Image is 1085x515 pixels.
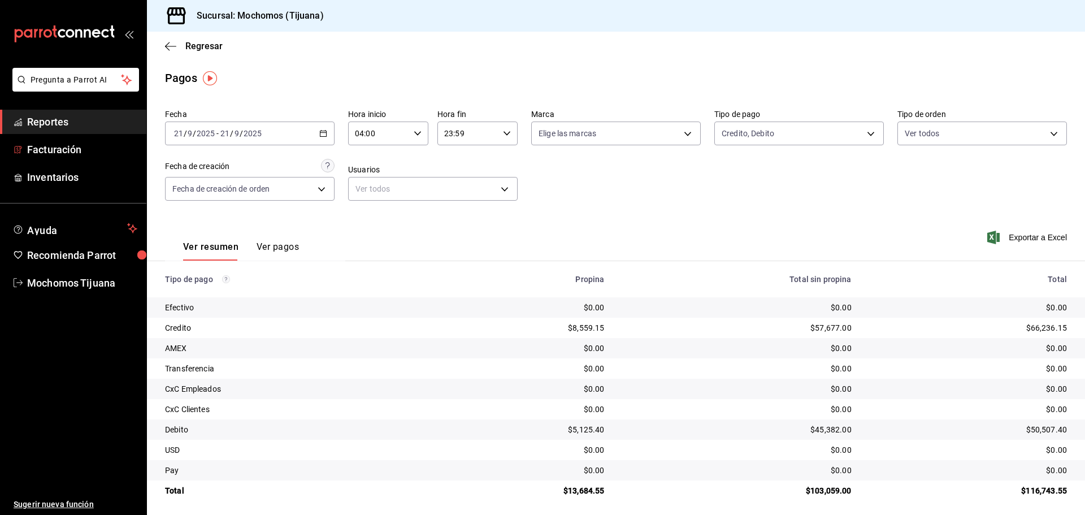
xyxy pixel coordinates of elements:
span: Ayuda [27,222,123,235]
div: $103,059.00 [622,485,851,496]
div: $0.00 [440,444,605,456]
div: $0.00 [622,343,851,354]
div: $0.00 [622,302,851,313]
img: Tooltip marker [203,71,217,85]
input: -- [234,129,240,138]
span: Regresar [185,41,223,51]
button: Pregunta a Parrot AI [12,68,139,92]
div: $0.00 [440,363,605,374]
span: Credito, Debito [722,128,774,139]
div: Efectivo [165,302,422,313]
div: $50,507.40 [870,424,1067,435]
span: Sugerir nueva función [14,499,137,510]
div: $13,684.55 [440,485,605,496]
div: $0.00 [870,302,1067,313]
div: $0.00 [622,465,851,476]
div: $0.00 [622,383,851,395]
div: CxC Empleados [165,383,422,395]
div: Credito [165,322,422,334]
label: Tipo de orden [897,110,1067,118]
div: $0.00 [440,302,605,313]
button: open_drawer_menu [124,29,133,38]
div: $0.00 [622,404,851,415]
span: Inventarios [27,170,137,185]
span: Fecha de creación de orden [172,183,270,194]
div: Transferencia [165,363,422,374]
div: AMEX [165,343,422,354]
span: Reportes [27,114,137,129]
div: $0.00 [870,465,1067,476]
label: Hora inicio [348,110,428,118]
div: $0.00 [440,383,605,395]
input: -- [173,129,184,138]
input: ---- [243,129,262,138]
label: Tipo de pago [714,110,884,118]
button: Ver pagos [257,241,299,261]
span: Facturación [27,142,137,157]
div: Total sin propina [622,275,851,284]
input: -- [187,129,193,138]
div: Debito [165,424,422,435]
div: Tipo de pago [165,275,422,284]
div: navigation tabs [183,241,299,261]
span: / [230,129,233,138]
div: Fecha de creación [165,161,229,172]
div: $0.00 [870,444,1067,456]
input: ---- [196,129,215,138]
button: Ver resumen [183,241,238,261]
div: Pagos [165,70,197,86]
div: $0.00 [440,343,605,354]
div: $0.00 [622,444,851,456]
span: Elige las marcas [539,128,596,139]
input: -- [220,129,230,138]
div: $45,382.00 [622,424,851,435]
div: Propina [440,275,605,284]
span: - [216,129,219,138]
label: Fecha [165,110,335,118]
span: / [240,129,243,138]
div: $116,743.55 [870,485,1067,496]
span: / [193,129,196,138]
div: $0.00 [870,404,1067,415]
div: USD [165,444,422,456]
div: $0.00 [440,465,605,476]
label: Marca [531,110,701,118]
div: $0.00 [870,383,1067,395]
span: Mochomos Tijuana [27,275,137,291]
div: CxC Clientes [165,404,422,415]
div: Pay [165,465,422,476]
div: $0.00 [870,363,1067,374]
label: Usuarios [348,166,518,174]
div: $0.00 [622,363,851,374]
a: Pregunta a Parrot AI [8,82,139,94]
div: $0.00 [870,343,1067,354]
div: $5,125.40 [440,424,605,435]
button: Exportar a Excel [989,231,1067,244]
div: $8,559.15 [440,322,605,334]
div: Ver todos [348,177,518,201]
svg: Los pagos realizados con Pay y otras terminales son montos brutos. [222,275,230,283]
h3: Sucursal: Mochomos (Tijuana) [188,9,324,23]
span: Ver todos [905,128,939,139]
button: Regresar [165,41,223,51]
div: $66,236.15 [870,322,1067,334]
div: $0.00 [440,404,605,415]
div: $57,677.00 [622,322,851,334]
div: Total [165,485,422,496]
div: Total [870,275,1067,284]
span: / [184,129,187,138]
label: Hora fin [437,110,518,118]
span: Recomienda Parrot [27,248,137,263]
span: Pregunta a Parrot AI [31,74,121,86]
